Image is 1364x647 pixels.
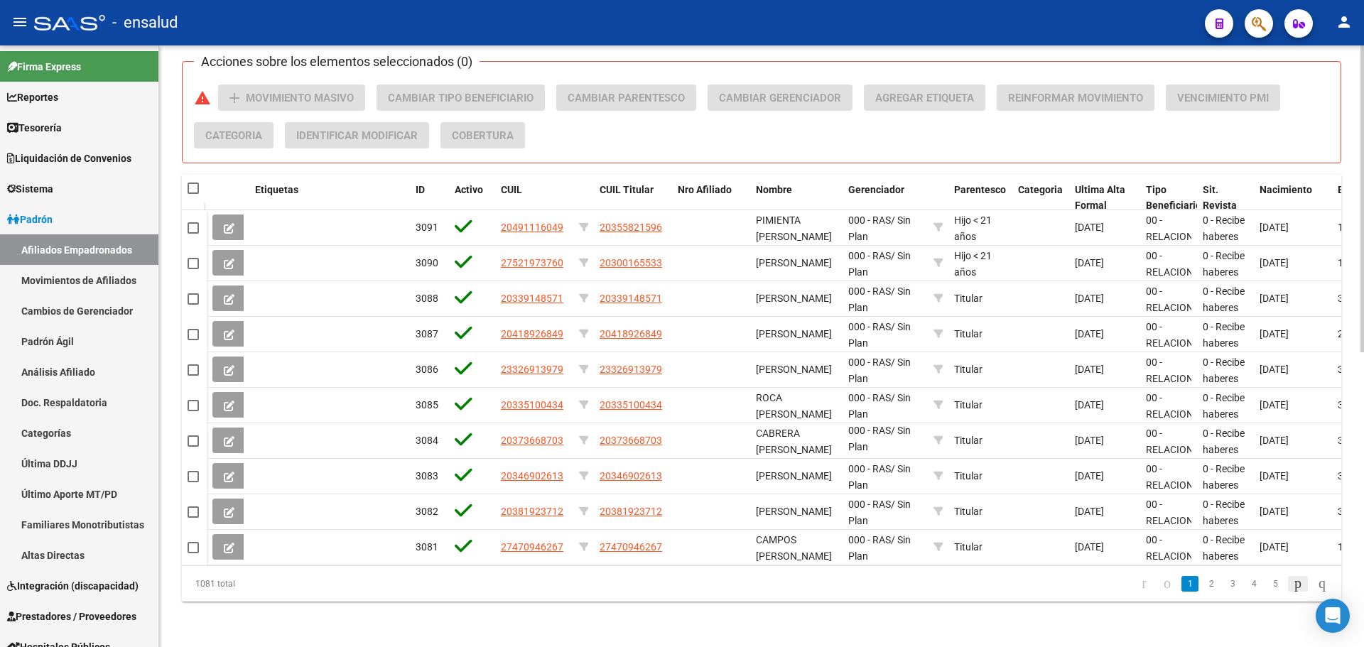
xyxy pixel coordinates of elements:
span: 000 - RAS [848,214,891,226]
span: 0 - Recibe haberes regularmente [1203,463,1262,507]
span: 000 - RAS [848,425,891,436]
div: [DATE] [1075,539,1135,555]
a: 2 [1203,576,1220,592]
span: 000 - RAS [848,463,891,474]
span: Titular [954,293,983,304]
span: - ensalud [112,7,178,38]
span: 20339148571 [600,293,662,304]
span: 20491116049 [501,222,563,233]
span: [DATE] [1260,399,1289,411]
span: 27470946267 [501,541,563,553]
span: [PERSON_NAME] [756,364,832,375]
button: Cambiar Parentesco [556,85,696,111]
span: 000 - RAS [848,250,891,261]
span: Tipo Beneficiario [1146,184,1201,212]
mat-icon: add [226,89,243,107]
span: 20339148571 [501,293,563,304]
button: Cambiar Tipo Beneficiario [377,85,545,111]
datatable-header-cell: Categoria [1012,175,1069,222]
h3: Acciones sobre los elementos seleccionados (0) [194,52,480,72]
span: Sistema [7,181,53,197]
a: go to next page [1288,576,1308,592]
span: Prestadores / Proveedores [7,609,136,624]
span: 20381923712 [600,506,662,517]
datatable-header-cell: ID [410,175,449,222]
span: 3082 [416,506,438,517]
a: 3 [1224,576,1241,592]
span: PIMIENTA [PERSON_NAME] [756,214,832,242]
span: 13 [1338,257,1349,268]
span: [DATE] [1260,541,1289,553]
div: Open Intercom Messenger [1316,599,1350,633]
div: 1081 total [182,566,411,602]
span: 20381923712 [501,506,563,517]
span: Liquidación de Convenios [7,151,131,166]
span: 32 [1338,435,1349,446]
span: 20300165533 [600,257,662,268]
span: 36 [1338,470,1349,482]
span: Titular [954,541,983,553]
li: page 2 [1201,572,1222,596]
div: [DATE] [1075,219,1135,236]
span: Movimiento Masivo [246,92,354,104]
div: [DATE] [1075,397,1135,413]
li: page 3 [1222,572,1243,596]
span: Firma Express [7,59,81,75]
datatable-header-cell: Nombre [750,175,843,222]
span: [PERSON_NAME] [756,328,832,339]
span: 3084 [416,435,438,446]
span: 3091 [416,222,438,233]
span: Vencimiento PMI [1177,92,1269,104]
span: CABRERA [PERSON_NAME] [756,428,832,455]
span: [DATE] [1260,470,1289,482]
span: 0 - Recibe haberes regularmente [1203,534,1262,578]
div: [DATE] [1075,468,1135,484]
span: CUIL Titular [600,184,654,195]
span: Reportes [7,89,58,105]
datatable-header-cell: Tipo Beneficiario [1140,175,1197,222]
span: 20355821596 [600,222,662,233]
span: Reinformar Movimiento [1008,92,1143,104]
span: [DATE] [1260,328,1289,339]
span: Etiquetas [255,184,298,195]
span: Nacimiento [1260,184,1312,195]
span: 20418926849 [501,328,563,339]
span: Identificar Modificar [296,129,418,142]
span: 000 - RAS [848,499,891,510]
div: [DATE] [1075,326,1135,342]
span: Titular [954,399,983,411]
div: [DATE] [1075,361,1135,378]
span: 38 [1338,399,1349,411]
span: [PERSON_NAME] [756,293,832,304]
span: [DATE] [1260,257,1289,268]
span: Categoria [1018,184,1063,195]
datatable-header-cell: Ultima Alta Formal [1069,175,1140,222]
span: Sit. Revista [1203,184,1237,212]
span: 00 - RELACION DE DEPENDENCIA [1146,357,1212,416]
span: Titular [954,328,983,339]
span: 0 - Recibe haberes regularmente [1203,392,1262,436]
span: 00 - RELACION DE DEPENDENCIA [1146,392,1212,452]
span: Cobertura [452,129,514,142]
span: 00 - RELACION DE DEPENDENCIA [1146,250,1212,310]
span: 3081 [416,541,438,553]
datatable-header-cell: CUIL [495,175,573,222]
button: Movimiento Masivo [218,85,365,111]
div: [DATE] [1075,290,1135,307]
span: Padrón [7,212,53,227]
span: 27470946267 [600,541,662,553]
span: Nro Afiliado [678,184,732,195]
span: Ultima Alta Formal [1075,184,1125,212]
span: 20373668703 [600,435,662,446]
span: 00 - RELACION DE DEPENDENCIA [1146,321,1212,381]
span: Titular [954,435,983,446]
a: 1 [1181,576,1198,592]
span: ID [416,184,425,195]
span: Edad [1338,184,1360,195]
span: [PERSON_NAME] [756,257,832,268]
span: Tesorería [7,120,62,136]
span: 3086 [416,364,438,375]
datatable-header-cell: Activo [449,175,495,222]
span: 20335100434 [501,399,563,411]
span: 27521973760 [501,257,563,268]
